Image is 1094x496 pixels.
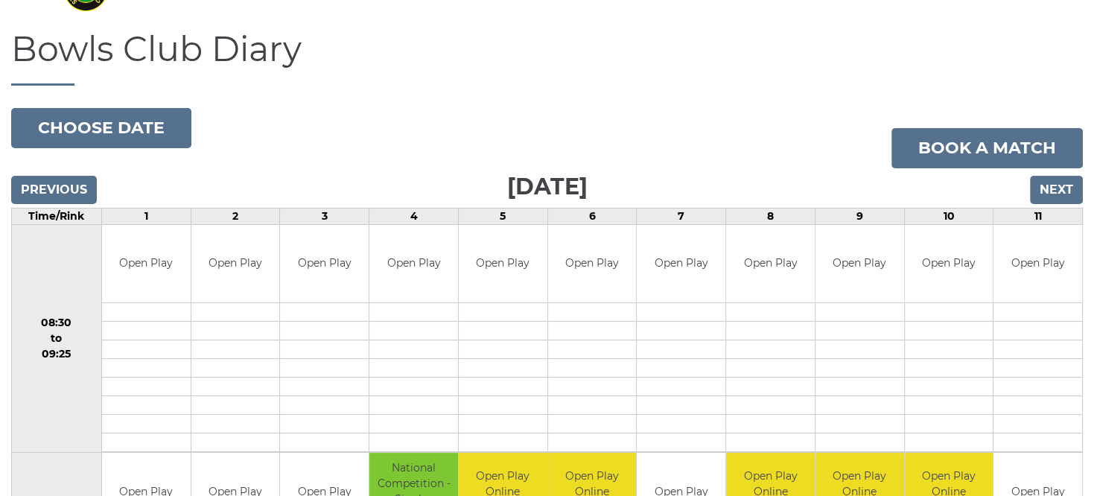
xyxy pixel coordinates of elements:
[12,224,102,453] td: 08:30 to 09:25
[905,225,993,303] td: Open Play
[458,208,547,224] td: 5
[993,208,1083,224] td: 11
[280,208,369,224] td: 3
[993,225,1082,303] td: Open Play
[815,225,904,303] td: Open Play
[815,208,904,224] td: 9
[548,225,637,303] td: Open Play
[547,208,637,224] td: 6
[726,208,815,224] td: 8
[891,128,1083,168] a: Book a match
[191,208,280,224] td: 2
[1030,176,1083,204] input: Next
[459,225,547,303] td: Open Play
[369,225,458,303] td: Open Play
[11,108,191,148] button: Choose date
[637,208,726,224] td: 7
[726,225,815,303] td: Open Play
[11,176,97,204] input: Previous
[11,31,1083,86] h1: Bowls Club Diary
[904,208,993,224] td: 10
[369,208,459,224] td: 4
[101,208,191,224] td: 1
[12,208,102,224] td: Time/Rink
[102,225,191,303] td: Open Play
[280,225,369,303] td: Open Play
[191,225,280,303] td: Open Play
[637,225,725,303] td: Open Play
